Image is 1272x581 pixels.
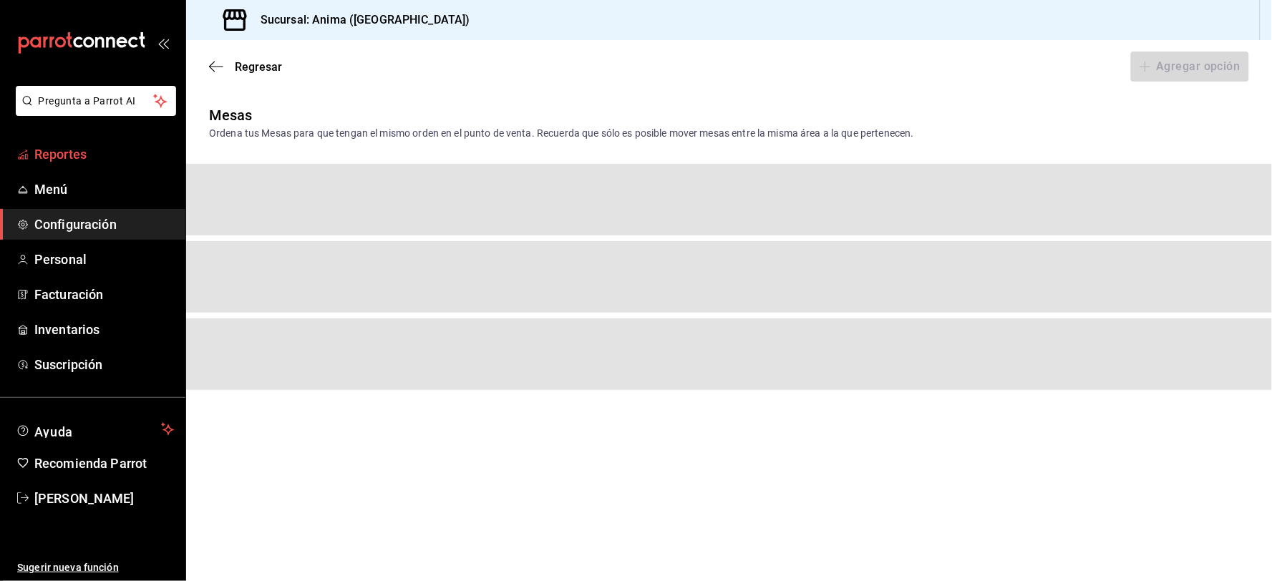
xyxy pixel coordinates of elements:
span: Inventarios [34,320,174,339]
span: Pregunta a Parrot AI [39,94,154,109]
span: Sugerir nueva función [17,560,174,575]
span: Configuración [34,215,174,234]
button: Regresar [209,60,282,74]
a: Pregunta a Parrot AI [10,104,176,119]
span: Menú [34,180,174,199]
span: [PERSON_NAME] [34,489,174,508]
span: Suscripción [34,355,174,374]
span: Personal [34,250,174,269]
span: Reportes [34,145,174,164]
div: Ordena tus Mesas para que tengan el mismo orden en el punto de venta. Recuerda que sólo es posibl... [209,126,1249,141]
span: Ayuda [34,421,155,438]
span: Regresar [235,60,282,74]
button: open_drawer_menu [157,37,169,49]
button: Pregunta a Parrot AI [16,86,176,116]
span: Recomienda Parrot [34,454,174,473]
h3: Sucursal: Anima ([GEOGRAPHIC_DATA]) [249,11,470,29]
div: Mesas [209,104,253,126]
span: Facturación [34,285,174,304]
